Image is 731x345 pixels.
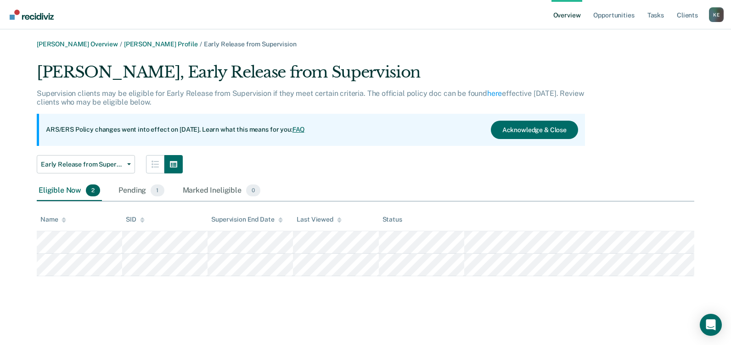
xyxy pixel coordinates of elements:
[204,40,297,48] span: Early Release from Supervision
[198,40,204,48] span: /
[37,181,102,201] div: Eligible Now2
[211,216,282,223] div: Supervision End Date
[700,314,722,336] div: Open Intercom Messenger
[37,155,135,173] button: Early Release from Supervision
[41,161,124,168] span: Early Release from Supervision
[246,184,260,196] span: 0
[46,125,305,134] p: ARS/ERS Policy changes went into effect on [DATE]. Learn what this means for you:
[37,40,118,48] a: [PERSON_NAME] Overview
[181,181,263,201] div: Marked Ineligible0
[491,121,578,139] button: Acknowledge & Close
[151,184,164,196] span: 1
[709,7,724,22] button: Profile dropdown button
[37,89,584,106] p: Supervision clients may be eligible for Early Release from Supervision if they meet certain crite...
[382,216,402,223] div: Status
[86,184,100,196] span: 2
[40,216,66,223] div: Name
[709,7,724,22] div: K E
[117,181,166,201] div: Pending1
[292,126,305,133] a: FAQ
[37,63,585,89] div: [PERSON_NAME], Early Release from Supervision
[126,216,145,223] div: SID
[10,10,54,20] img: Recidiviz
[297,216,341,223] div: Last Viewed
[124,40,198,48] a: [PERSON_NAME] Profile
[118,40,124,48] span: /
[487,89,502,98] a: here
